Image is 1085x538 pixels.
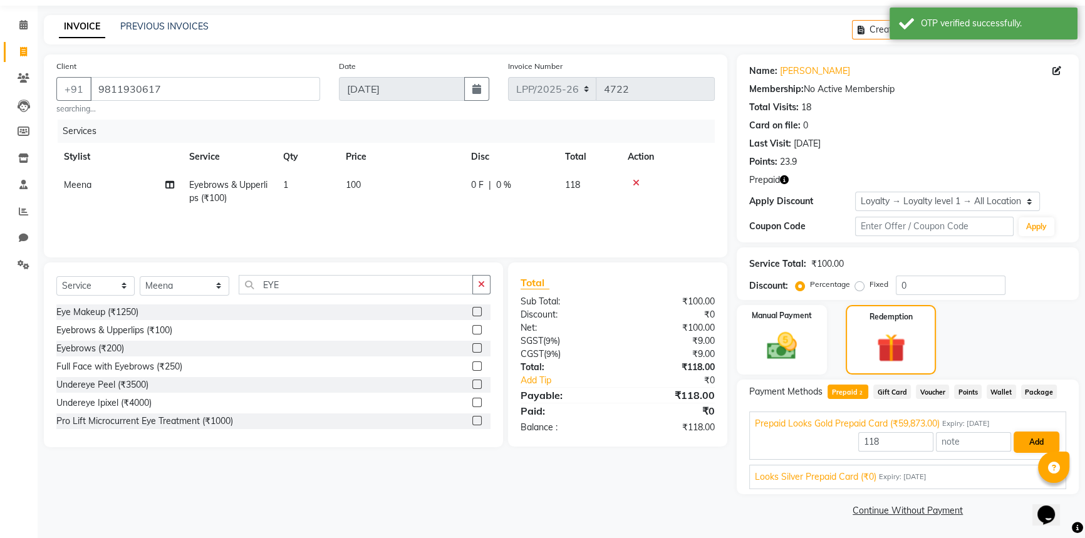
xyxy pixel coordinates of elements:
[182,143,276,171] th: Service
[56,415,233,428] div: Pro Lift Microcurrent Eye Treatment (₹1000)
[283,179,288,190] span: 1
[873,385,911,399] span: Gift Card
[752,310,812,321] label: Manual Payment
[56,103,320,115] small: searching...
[189,179,267,204] span: Eyebrows & Upperlips (₹100)
[618,321,724,334] div: ₹100.00
[749,195,855,208] div: Apply Discount
[471,178,484,192] span: 0 F
[64,179,91,190] span: Meena
[120,21,209,32] a: PREVIOUS INVOICES
[339,61,356,72] label: Date
[749,279,788,292] div: Discount:
[749,257,806,271] div: Service Total:
[794,137,821,150] div: [DATE]
[511,421,618,434] div: Balance :
[780,65,850,78] a: [PERSON_NAME]
[56,360,182,373] div: Full Face with Eyebrows (₹250)
[511,403,618,418] div: Paid:
[511,374,636,387] a: Add Tip
[987,385,1016,399] span: Wallet
[749,385,823,398] span: Payment Methods
[868,330,915,366] img: _gift.svg
[780,155,797,168] div: 23.9
[1021,385,1057,399] span: Package
[921,17,1068,30] div: OTP verified successfully.
[879,472,927,482] span: Expiry: [DATE]
[618,308,724,321] div: ₹0
[618,388,724,403] div: ₹118.00
[755,417,940,430] span: Prepaid Looks Gold Prepaid Card (₹59,873.00)
[858,390,864,397] span: 2
[1032,488,1072,525] iframe: chat widget
[90,77,320,101] input: Search by Name/Mobile/Email/Code
[749,101,799,114] div: Total Visits:
[811,257,844,271] div: ₹100.00
[749,173,780,187] span: Prepaid
[739,504,1076,517] a: Continue Without Payment
[508,61,563,72] label: Invoice Number
[56,143,182,171] th: Stylist
[511,361,618,374] div: Total:
[521,348,544,360] span: CGST
[749,155,777,168] div: Points:
[56,342,124,355] div: Eyebrows (₹200)
[755,470,876,484] span: Looks Silver Prepaid Card (₹0)
[954,385,982,399] span: Points
[749,83,1066,96] div: No Active Membership
[59,16,105,38] a: INVOICE
[749,137,791,150] div: Last Visit:
[870,311,913,323] label: Redemption
[618,348,724,361] div: ₹9.00
[338,143,464,171] th: Price
[276,143,338,171] th: Qty
[56,77,91,101] button: +91
[1014,432,1059,453] button: Add
[56,324,172,337] div: Eyebrows & Upperlips (₹100)
[618,295,724,308] div: ₹100.00
[618,334,724,348] div: ₹9.00
[620,143,715,171] th: Action
[565,179,580,190] span: 118
[749,83,804,96] div: Membership:
[511,321,618,334] div: Net:
[511,348,618,361] div: ( )
[56,306,138,319] div: Eye Makeup (₹1250)
[558,143,620,171] th: Total
[852,20,924,39] button: Create New
[870,279,888,290] label: Fixed
[618,361,724,374] div: ₹118.00
[1019,217,1054,236] button: Apply
[56,378,148,391] div: Undereye Peel (₹3500)
[858,432,933,452] input: Amount
[56,61,76,72] label: Client
[757,329,806,363] img: _cash.svg
[936,432,1011,452] input: note
[749,65,777,78] div: Name:
[942,418,990,429] span: Expiry: [DATE]
[464,143,558,171] th: Disc
[511,388,618,403] div: Payable:
[810,279,850,290] label: Percentage
[546,336,558,346] span: 9%
[828,385,868,399] span: Prepaid
[58,120,724,143] div: Services
[618,421,724,434] div: ₹118.00
[635,374,724,387] div: ₹0
[855,217,1014,236] input: Enter Offer / Coupon Code
[56,396,152,410] div: Undereye Ipixel (₹4000)
[511,308,618,321] div: Discount:
[511,334,618,348] div: ( )
[801,101,811,114] div: 18
[239,275,473,294] input: Search or Scan
[346,179,361,190] span: 100
[618,403,724,418] div: ₹0
[521,276,549,289] span: Total
[916,385,949,399] span: Voucher
[496,178,511,192] span: 0 %
[521,335,543,346] span: SGST
[511,295,618,308] div: Sub Total:
[749,220,855,233] div: Coupon Code
[803,119,808,132] div: 0
[749,119,801,132] div: Card on file:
